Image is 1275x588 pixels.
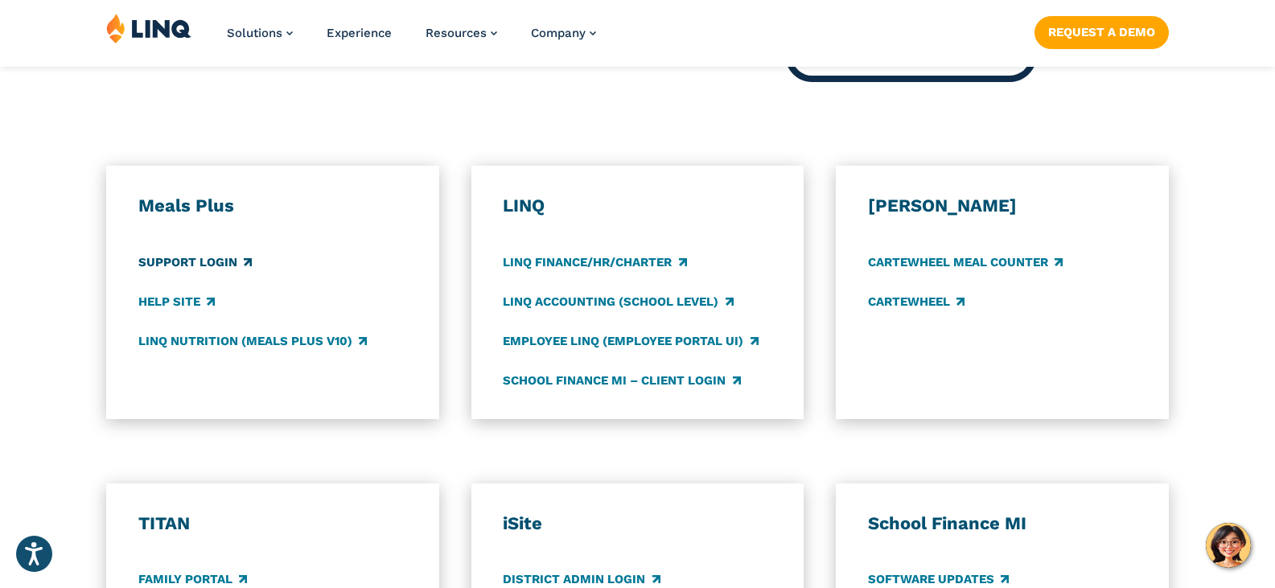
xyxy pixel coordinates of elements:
a: Resources [426,26,497,40]
a: School Finance MI – Client Login [503,372,740,389]
h3: iSite [503,512,771,535]
a: CARTEWHEEL [868,293,964,310]
a: Support Login [138,253,252,271]
span: Solutions [227,26,282,40]
h3: [PERSON_NAME] [868,195,1137,217]
h3: TITAN [138,512,407,535]
a: Help Site [138,293,215,310]
nav: Primary Navigation [227,13,596,66]
span: Resources [426,26,487,40]
h3: LINQ [503,195,771,217]
h3: School Finance MI [868,512,1137,535]
a: LINQ Accounting (school level) [503,293,733,310]
h3: Meals Plus [138,195,407,217]
a: Experience [327,26,392,40]
button: Hello, have a question? Let’s chat. [1206,523,1251,568]
img: LINQ | K‑12 Software [106,13,191,43]
a: Solutions [227,26,293,40]
nav: Button Navigation [1034,13,1169,48]
a: LINQ Nutrition (Meals Plus v10) [138,332,367,350]
a: Company [531,26,596,40]
a: CARTEWHEEL Meal Counter [868,253,1063,271]
a: Request a Demo [1034,16,1169,48]
a: Employee LINQ (Employee Portal UI) [503,332,758,350]
span: Company [531,26,586,40]
a: LINQ Finance/HR/Charter [503,253,686,271]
